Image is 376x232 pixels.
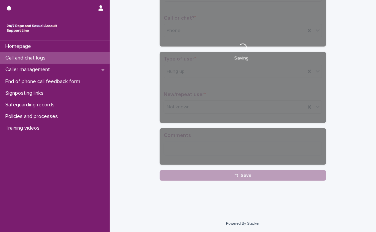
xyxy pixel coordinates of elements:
p: End of phone call feedback form [3,78,86,85]
img: rhQMoQhaT3yELyF149Cw [5,22,59,35]
p: Homepage [3,43,36,50]
p: Caller management [3,66,55,73]
p: Training videos [3,125,45,131]
p: Safeguarding records [3,102,60,108]
button: Save [160,170,326,181]
p: Signposting links [3,90,49,96]
a: Powered By Stacker [226,221,260,225]
p: Policies and processes [3,113,63,120]
p: Call and chat logs [3,55,51,61]
p: Saving… [234,56,252,61]
span: Save [241,173,252,178]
